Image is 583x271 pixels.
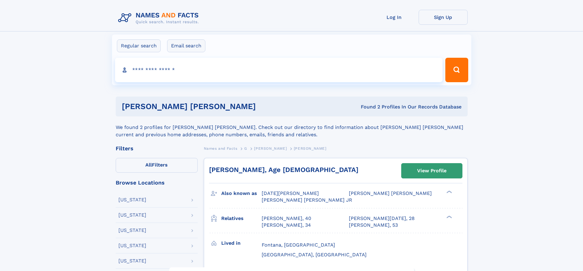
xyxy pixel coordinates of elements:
[445,190,452,194] div: ❯
[262,252,367,258] span: [GEOGRAPHIC_DATA], [GEOGRAPHIC_DATA]
[116,146,198,151] div: Filters
[349,190,432,196] span: [PERSON_NAME] [PERSON_NAME]
[221,238,262,248] h3: Lived in
[116,116,468,138] div: We found 2 profiles for [PERSON_NAME] [PERSON_NAME]. Check out our directory to find information ...
[308,104,462,110] div: Found 2 Profiles In Our Records Database
[294,146,327,151] span: [PERSON_NAME]
[115,58,443,82] input: search input
[204,145,237,152] a: Names and Facts
[118,243,146,248] div: [US_STATE]
[209,166,358,174] a: [PERSON_NAME], Age [DEMOGRAPHIC_DATA]
[349,215,415,222] a: [PERSON_NAME][DATE], 28
[117,39,161,52] label: Regular search
[221,213,262,224] h3: Relatives
[122,103,308,110] h1: [PERSON_NAME] [PERSON_NAME]
[262,190,319,196] span: [DATE][PERSON_NAME]
[244,146,247,151] span: G
[419,10,468,25] a: Sign Up
[370,10,419,25] a: Log In
[417,164,447,178] div: View Profile
[116,158,198,173] label: Filters
[167,39,205,52] label: Email search
[262,242,335,248] span: Fontana, [GEOGRAPHIC_DATA]
[118,197,146,202] div: [US_STATE]
[118,228,146,233] div: [US_STATE]
[118,258,146,263] div: [US_STATE]
[145,162,152,168] span: All
[445,215,452,219] div: ❯
[262,215,311,222] a: [PERSON_NAME], 40
[221,188,262,199] h3: Also known as
[402,163,462,178] a: View Profile
[116,180,198,185] div: Browse Locations
[262,197,352,203] span: [PERSON_NAME] [PERSON_NAME] JR
[349,222,398,229] a: [PERSON_NAME], 53
[116,10,204,26] img: Logo Names and Facts
[445,58,468,82] button: Search Button
[244,145,247,152] a: G
[254,146,287,151] span: [PERSON_NAME]
[118,213,146,218] div: [US_STATE]
[254,145,287,152] a: [PERSON_NAME]
[262,222,311,229] a: [PERSON_NAME], 34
